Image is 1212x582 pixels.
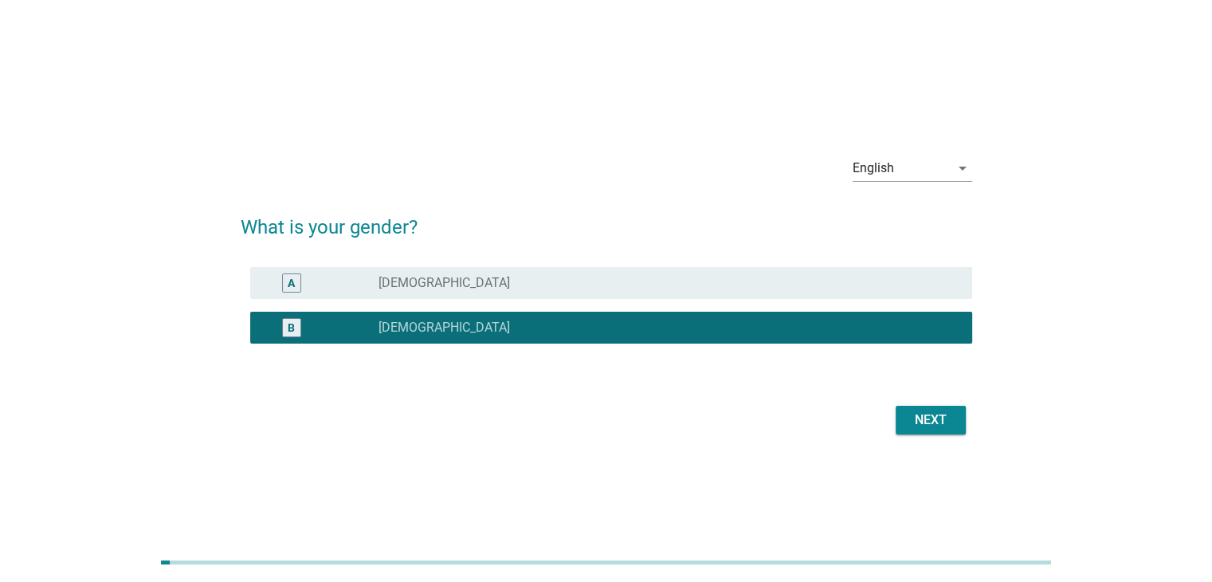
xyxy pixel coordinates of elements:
button: Next [896,406,966,435]
i: arrow_drop_down [953,159,972,178]
div: A [288,275,295,292]
div: English [853,161,894,175]
div: B [288,320,295,336]
h2: What is your gender? [241,197,972,242]
label: [DEMOGRAPHIC_DATA] [379,320,510,336]
div: Next [908,411,953,430]
label: [DEMOGRAPHIC_DATA] [379,275,510,291]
